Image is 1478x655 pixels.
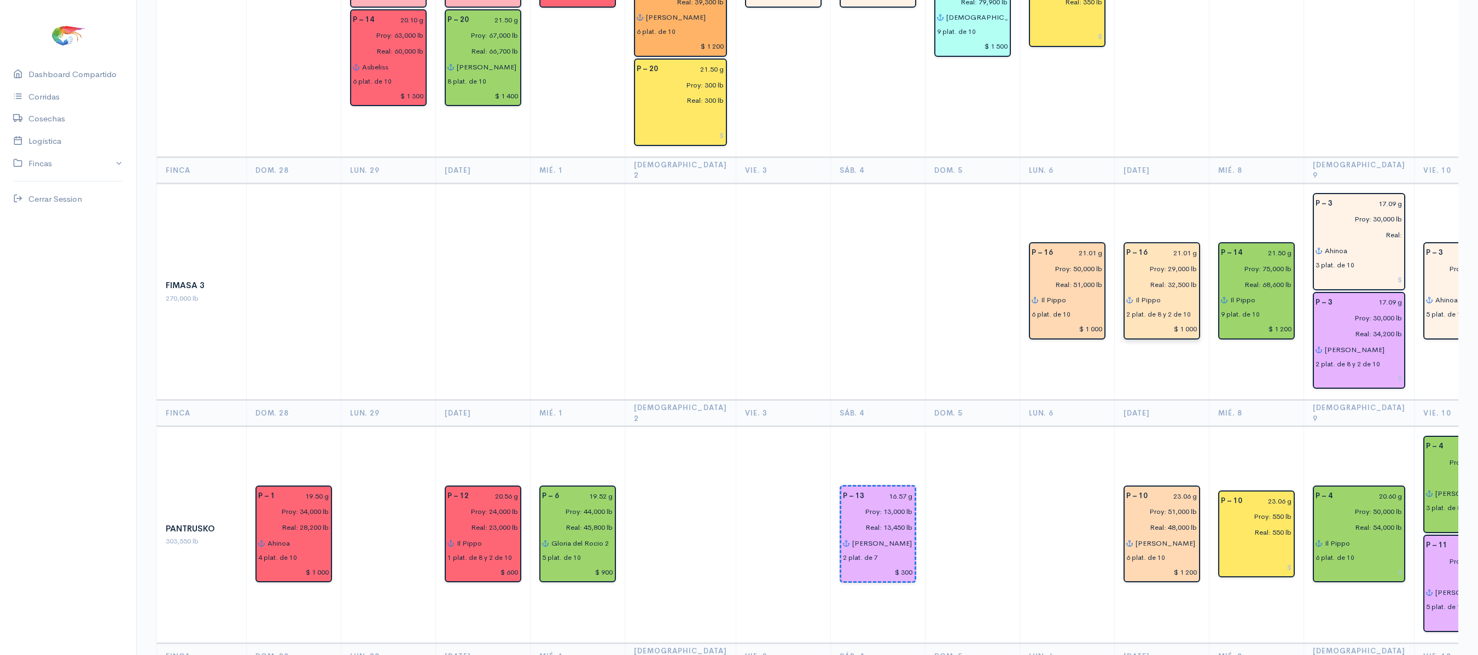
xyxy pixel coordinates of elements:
[1025,261,1103,277] input: estimadas
[1020,157,1114,183] th: Lun. 6
[937,27,976,37] div: 9 plat. de 10
[1316,272,1403,288] input: $
[1316,564,1403,580] input: $
[445,9,521,107] div: Piscina: 20 Peso: 21.50 g Libras Proy: 67,000 lb Libras Reales: 66,700 lb Rendimiento: 99.6% Empa...
[1214,261,1292,277] input: estimadas
[1309,212,1403,227] input: estimadas
[247,400,341,426] th: Dom. 28
[1120,504,1197,519] input: estimadas
[436,400,531,426] th: [DATE]
[1154,245,1197,261] input: g
[634,59,727,146] div: Piscina: 20 Peso: 21.50 g Libras Proy: 300 lb Libras Reales: 300 lb Rendimiento: 100.0% Empacador...
[736,400,830,426] th: Vie. 3
[830,400,925,426] th: Sáb. 4
[840,485,916,583] div: Piscina: 13 Tipo: Raleo Peso: 16.57 g Libras Proy: 13,000 lb Libras Reales: 13,450 lb Rendimiento...
[637,127,724,143] input: $
[625,157,736,183] th: [DEMOGRAPHIC_DATA] 2
[1313,193,1406,290] div: Piscina: 3 Peso: 17.09 g Libras Proy: 30,000 lb Empacadora: Ceaexport Gabarra: Ahinoa Plataformas...
[637,27,676,37] div: 6 plat. de 10
[665,61,724,77] input: g
[166,523,237,535] div: Pantrusko
[258,564,329,580] input: $
[1120,245,1154,261] div: P – 16
[1209,157,1304,183] th: Mié. 8
[252,504,329,519] input: estimadas
[1114,157,1209,183] th: [DATE]
[1309,326,1403,342] input: pescadas
[1309,519,1403,535] input: pescadas
[1124,242,1200,340] div: Piscina: 16 Peso: 21.01 g Libras Proy: 29,000 lb Libras Reales: 32,500 lb Rendimiento: 112.1% Emp...
[736,157,830,183] th: Vie. 3
[445,486,521,583] div: Piscina: 12 Peso: 20.56 g Libras Proy: 24,000 lb Libras Reales: 23,000 lb Rendimiento: 95.8% Empa...
[536,504,613,519] input: estimadas
[1060,245,1103,261] input: g
[1419,537,1454,553] div: P – 11
[1313,486,1406,583] div: Piscina: 4 Peso: 20.60 g Libras Proy: 50,000 lb Libras Reales: 54,000 lb Rendimiento: 108.0% Empa...
[441,488,475,504] div: P – 12
[937,38,1008,54] input: $
[1120,519,1197,535] input: pescadas
[1309,488,1339,504] div: P – 4
[346,43,424,59] input: pescadas
[1020,400,1114,426] th: Lun. 6
[1339,488,1403,504] input: g
[836,488,871,504] div: P – 13
[1218,242,1295,340] div: Piscina: 14 Peso: 21.50 g Libras Proy: 75,000 lb Libras Reales: 68,600 lb Rendimiento: 91.5% Empa...
[1249,245,1292,261] input: g
[1154,488,1197,504] input: g
[1032,309,1070,319] div: 6 plat. de 10
[1209,400,1304,426] th: Mié. 8
[843,553,878,563] div: 2 plat. de 7
[625,400,736,426] th: [DEMOGRAPHIC_DATA] 2
[1419,245,1450,261] div: P – 3
[247,157,341,183] th: Dom. 28
[1309,196,1339,212] div: P – 3
[1309,227,1403,243] input: pescadas
[447,564,519,580] input: $
[1316,553,1354,563] div: 6 plat. de 10
[1214,277,1292,293] input: pescadas
[1032,28,1103,44] input: $
[531,400,625,426] th: Mié. 1
[1426,602,1465,612] div: 5 plat. de 10
[1221,309,1260,319] div: 9 plat. de 10
[531,157,625,183] th: Mié. 1
[353,77,392,86] div: 6 plat. de 10
[830,157,925,183] th: Sáb. 4
[536,488,566,504] div: P – 6
[536,519,613,535] input: pescadas
[157,400,247,426] th: Finca
[166,279,237,292] div: Fimasa 3
[166,294,199,303] span: 270,000 lb
[441,27,519,43] input: estimadas
[282,488,329,504] input: g
[252,519,329,535] input: pescadas
[630,77,724,93] input: estimadas
[1126,564,1197,580] input: $
[1126,553,1165,563] div: 6 plat. de 10
[630,61,665,77] div: P – 20
[1120,277,1197,293] input: pescadas
[255,486,332,583] div: Piscina: 1 Peso: 19.50 g Libras Proy: 34,000 lb Libras Reales: 28,200 lb Rendimiento: 82.9% Empac...
[1221,559,1292,575] input: $
[925,157,1020,183] th: Dom. 5
[1214,493,1249,509] div: P – 10
[441,43,519,59] input: pescadas
[1316,359,1380,369] div: 2 plat. de 8 y 2 de 10
[157,157,247,183] th: Finca
[1316,371,1403,387] input: $
[1339,295,1403,311] input: g
[447,77,486,86] div: 8 plat. de 10
[630,93,724,109] input: pescadas
[441,519,519,535] input: pescadas
[341,157,436,183] th: Lun. 29
[1120,488,1154,504] div: P – 10
[1309,295,1339,311] div: P – 3
[1218,490,1295,578] div: Piscina: 10 Peso: 23.06 g Libras Proy: 550 lb Libras Reales: 550 lb Rendimiento: 100.0% Empacador...
[925,400,1020,426] th: Dom. 5
[1313,292,1406,389] div: Piscina: 3 Peso: 17.09 g Libras Proy: 30,000 lb Libras Reales: 34,200 lb Rendimiento: 114.0% Empa...
[1214,508,1292,524] input: estimadas
[1025,277,1103,293] input: pescadas
[1339,196,1403,212] input: g
[836,519,913,535] input: pescadas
